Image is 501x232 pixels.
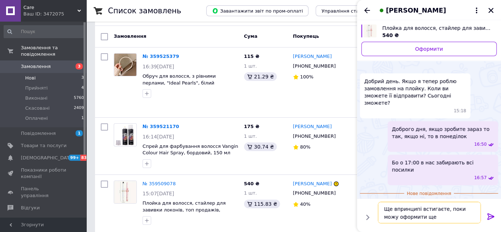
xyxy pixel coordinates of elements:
div: [PHONE_NUMBER] [292,132,337,141]
span: Скасовані [25,105,50,112]
a: Обруч для волосся, з рівними перлами, "Ideal Pearls", білий [143,73,216,86]
span: 3 [81,75,84,81]
span: Панель управління [21,186,67,199]
span: 16:39[DATE] [143,64,174,69]
span: Доброго дня, якщо зробите зараз то так, якщо ні, то в понеділок [392,126,494,140]
span: 115 ₴ [244,54,259,59]
span: 540 ₴ [382,32,399,38]
span: 2409 [74,105,84,112]
span: Cума [244,33,257,39]
a: № 359525379 [143,54,179,59]
a: Фото товару [114,123,137,146]
a: [PERSON_NAME] [293,123,332,130]
a: Плойка для волосся, стайлер для завивки локонів, топ продажів, діаметр 22 мм, біла [143,200,226,219]
span: 99+ [68,155,80,161]
img: 6661813439_w640_h640_plojka-dlya-volossya.jpg [364,24,376,37]
span: 1 [76,130,83,136]
span: 16:57 29.08.2025 [474,175,487,181]
span: Care [23,4,77,11]
span: 5760 [74,95,84,101]
span: 1 шт. [244,63,257,69]
span: Відгуки [21,205,40,211]
img: Фото товару [114,124,136,146]
span: Добрий день. Якщо я тепер роблю замовлення на плойку. Коли ви зможете її відправити? Сьогодні змо... [364,78,466,106]
img: Фото товару [114,54,136,76]
a: [PERSON_NAME] [293,181,332,187]
span: 175 ₴ [244,124,259,129]
div: [PHONE_NUMBER] [292,62,337,71]
a: № 359509078 [143,181,176,186]
span: [DEMOGRAPHIC_DATA] [21,155,74,161]
button: Управління статусами [316,5,382,16]
div: 115.83 ₴ [244,200,280,208]
span: 15:18 29.08.2025 [454,108,466,114]
a: Спрей для фарбування волосся Vangin Colour Hair Spray, бордовий, 150 мл [143,144,238,156]
span: Нове повідомлення [404,191,454,197]
a: Фото товару [114,53,137,76]
a: Переглянути товар [361,24,497,39]
span: 1 шт. [244,133,257,139]
a: Фото товару [114,181,137,204]
div: 30.74 ₴ [244,142,277,151]
span: Покупці [21,217,40,223]
input: Пошук [4,25,85,38]
span: 15:07[DATE] [143,191,174,196]
textarea: Ще впринципі встигаєте, поки можу оформити ще [378,202,481,223]
span: 16:14[DATE] [143,134,174,140]
button: Завантажити звіт по пром-оплаті [206,5,308,16]
button: Показати кнопки [363,213,372,222]
span: 16:50 29.08.2025 [474,141,487,147]
div: 21.29 ₴ [244,72,277,81]
button: [PERSON_NAME] [377,6,481,15]
span: Прийняті [25,85,48,91]
span: Нові [25,75,36,81]
span: 3 [76,63,83,69]
a: Оформити [361,42,497,56]
span: Замовлення [114,33,146,39]
span: Завантажити звіт по пром-оплаті [212,8,303,14]
span: Плойка для волосся, стайлер для завивки локонів, топ продажів, діаметр 22 мм, біла [382,24,491,32]
div: Ваш ID: 3472075 [23,11,86,17]
span: Товари та послуги [21,142,67,149]
span: Покупець [293,33,319,39]
span: Виконані [25,95,48,101]
span: 4 [81,85,84,91]
button: Закрити [487,6,495,15]
button: Назад [363,6,371,15]
span: Показники роботи компанії [21,167,67,180]
a: № 359521170 [143,124,179,129]
span: 40% [300,201,311,207]
span: Повідомлення [21,130,56,137]
span: 100% [300,74,313,79]
span: Бо о 17:00 в нас забирають всі посилки [392,159,494,173]
span: 540 ₴ [244,181,259,186]
span: 80% [300,144,311,150]
span: Замовлення та повідомлення [21,45,86,58]
span: Управління статусами [321,8,376,14]
span: Замовлення [21,63,51,70]
h1: Список замовлень [108,6,181,15]
a: [PERSON_NAME] [293,53,332,60]
span: Оплачені [25,115,48,122]
img: Фото товару [114,181,136,203]
span: 1 [81,115,84,122]
span: [PERSON_NAME] [386,6,446,15]
div: [PHONE_NUMBER] [292,188,337,198]
span: 1 шт. [244,190,257,196]
span: 83 [80,155,89,161]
